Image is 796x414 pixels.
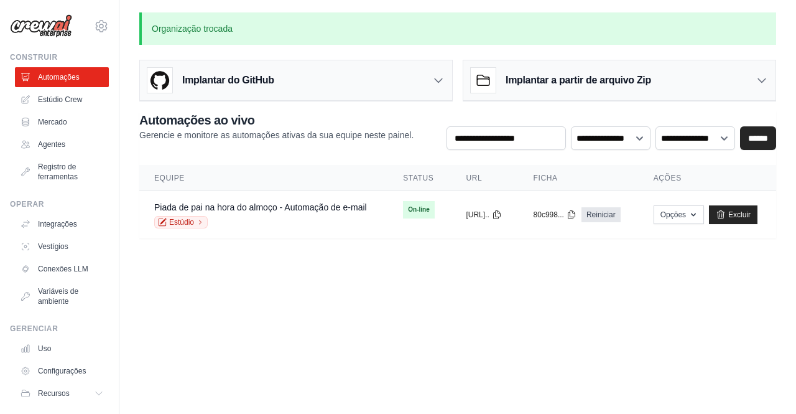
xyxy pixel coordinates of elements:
[38,287,78,306] font: Variáveis ​​de ambiente
[38,265,88,273] font: Conexões LLM
[466,174,482,182] font: URL
[147,68,172,93] img: Logotipo do GitHub
[10,324,58,333] font: Gerenciar
[169,218,194,227] font: Estúdio
[534,174,558,182] font: Ficha
[408,206,429,213] font: On-line
[154,174,185,182] font: Equipe
[38,242,68,251] font: Vestígios
[38,389,70,398] font: Recursos
[38,118,67,126] font: Mercado
[15,214,109,234] a: Integrações
[654,205,704,224] button: Opções
[15,134,109,154] a: Agentes
[152,24,233,34] font: Organização trocada
[15,157,109,187] a: Registro de ferramentas
[506,75,651,85] font: Implantar a partir de arquivo Zip
[15,339,109,359] a: Uso
[15,112,109,132] a: Mercado
[38,140,65,149] font: Agentes
[38,162,78,181] font: Registro de ferramentas
[15,383,109,403] button: Recursos
[38,344,51,353] font: Uso
[182,75,274,85] font: Implantar do GitHub
[534,210,576,220] button: 80c998...
[15,361,109,381] a: Configurações
[586,210,616,219] font: Reiniciar
[10,53,58,62] font: Construir
[581,207,621,222] a: Reiniciar
[10,200,44,209] font: Operar
[139,130,414,140] font: Gerencie e monitore as automações ativas da sua equipe neste painel.
[15,237,109,256] a: Vestígios
[139,113,255,127] font: Automações ao vivo
[15,281,109,311] a: Variáveis ​​de ambiente
[38,367,86,375] font: Configurações
[154,216,208,228] a: Estúdio
[10,14,72,38] img: Logotipo
[728,210,751,219] font: Excluir
[403,174,433,182] font: Status
[709,205,757,224] a: Excluir
[534,210,564,219] font: 80c998...
[15,67,109,87] a: Automações
[654,174,682,182] font: Ações
[15,259,109,279] a: Conexões LLM
[38,73,80,82] font: Automações
[38,220,77,228] font: Integrações
[15,90,109,110] a: Estúdio Crew
[154,202,367,212] a: Piada de pai na hora do almoço - Automação de e-mail
[660,210,686,219] font: Opções
[38,95,82,104] font: Estúdio Crew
